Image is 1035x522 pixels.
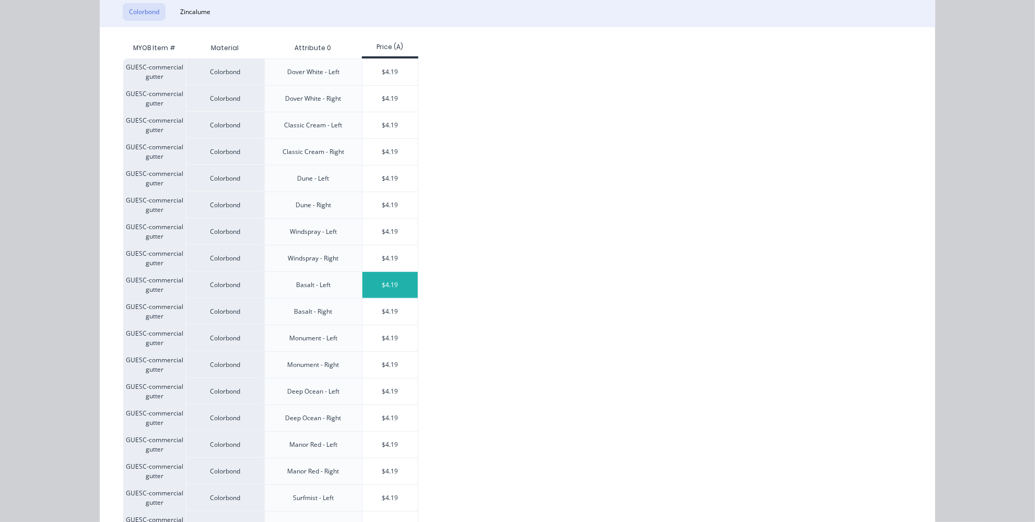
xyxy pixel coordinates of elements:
[186,405,264,431] div: Colorbond
[186,245,264,271] div: Colorbond
[289,440,337,449] div: Manor Red - Left
[362,378,418,405] div: $4.19
[123,218,186,245] div: GUESC-commercial gutter
[287,360,339,370] div: Monument - Right
[289,334,337,343] div: Monument - Left
[186,378,264,405] div: Colorbond
[123,165,186,192] div: GUESC-commercial gutter
[186,192,264,218] div: Colorbond
[296,200,331,210] div: Dune - Right
[123,271,186,298] div: GUESC-commercial gutter
[186,271,264,298] div: Colorbond
[174,3,217,21] button: Zincalume
[286,35,339,61] div: Attribute 0
[362,458,418,484] div: $4.19
[186,138,264,165] div: Colorbond
[186,458,264,484] div: Colorbond
[123,458,186,484] div: GUESC-commercial gutter
[362,352,418,378] div: $4.19
[285,94,341,103] div: Dover White - Right
[294,307,332,316] div: Basalt - Right
[186,351,264,378] div: Colorbond
[186,484,264,511] div: Colorbond
[362,299,418,325] div: $4.19
[186,38,264,58] div: Material
[284,121,342,130] div: Classic Cream - Left
[362,192,418,218] div: $4.19
[186,431,264,458] div: Colorbond
[296,280,331,290] div: Basalt - Left
[362,165,418,192] div: $4.19
[123,85,186,112] div: GUESC-commercial gutter
[123,405,186,431] div: GUESC-commercial gutter
[123,58,186,85] div: GUESC-commercial gutter
[297,174,329,183] div: Dune - Left
[186,218,264,245] div: Colorbond
[293,493,334,503] div: Surfmist - Left
[287,387,339,396] div: Deep Ocean - Left
[123,298,186,325] div: GUESC-commercial gutter
[288,254,338,263] div: Windspray - Right
[362,245,418,271] div: $4.19
[123,112,186,138] div: GUESC-commercial gutter
[362,219,418,245] div: $4.19
[123,325,186,351] div: GUESC-commercial gutter
[362,485,418,511] div: $4.19
[186,165,264,192] div: Colorbond
[123,38,186,58] div: MYOB Item #
[362,86,418,112] div: $4.19
[362,272,418,298] div: $4.19
[285,413,341,423] div: Deep Ocean - Right
[186,85,264,112] div: Colorbond
[123,245,186,271] div: GUESC-commercial gutter
[362,112,418,138] div: $4.19
[123,431,186,458] div: GUESC-commercial gutter
[123,378,186,405] div: GUESC-commercial gutter
[287,467,339,476] div: Manor Red - Right
[186,112,264,138] div: Colorbond
[283,147,344,157] div: Classic Cream - Right
[362,42,419,52] div: Price (A)
[362,139,418,165] div: $4.19
[123,192,186,218] div: GUESC-commercial gutter
[290,227,337,236] div: Windspray - Left
[287,67,339,77] div: Dover White - Left
[123,138,186,165] div: GUESC-commercial gutter
[186,58,264,85] div: Colorbond
[362,325,418,351] div: $4.19
[362,59,418,85] div: $4.19
[362,432,418,458] div: $4.19
[123,351,186,378] div: GUESC-commercial gutter
[186,325,264,351] div: Colorbond
[123,3,166,21] button: Colorbond
[123,484,186,511] div: GUESC-commercial gutter
[362,405,418,431] div: $4.19
[186,298,264,325] div: Colorbond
